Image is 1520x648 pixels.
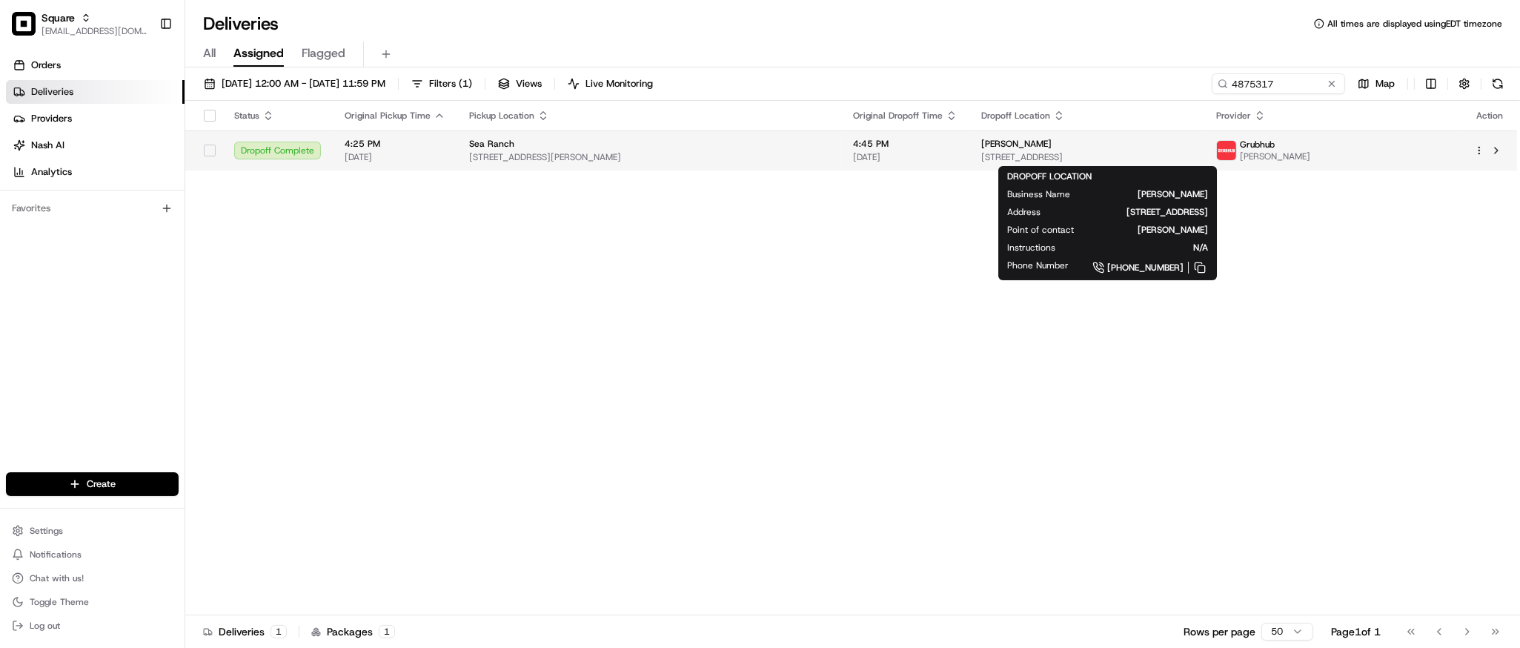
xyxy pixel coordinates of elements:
[233,44,284,62] span: Assigned
[1212,73,1345,94] input: Type to search
[15,59,270,83] p: Welcome 👋
[981,151,1192,163] span: [STREET_ADDRESS]
[6,196,179,220] div: Favorites
[1487,73,1508,94] button: Refresh
[12,12,36,36] img: Square
[30,620,60,632] span: Log out
[125,216,137,228] div: 💻
[1007,206,1041,218] span: Address
[1217,141,1236,160] img: 5e692f75ce7d37001a5d71f1
[6,6,153,42] button: SquareSquare[EMAIL_ADDRESS][DOMAIN_NAME]
[6,520,179,541] button: Settings
[42,25,147,37] button: [EMAIL_ADDRESS][DOMAIN_NAME]
[1007,224,1074,236] span: Point of contact
[981,138,1052,150] span: [PERSON_NAME]
[6,53,185,77] a: Orders
[6,472,179,496] button: Create
[1079,242,1208,254] span: N/A
[30,215,113,230] span: Knowledge Base
[311,624,395,639] div: Packages
[981,110,1050,122] span: Dropoff Location
[6,568,179,589] button: Chat with us!
[1094,188,1208,200] span: [PERSON_NAME]
[203,624,287,639] div: Deliveries
[1092,259,1208,276] a: [PHONE_NUMBER]
[6,592,179,612] button: Toggle Theme
[30,572,84,584] span: Chat with us!
[6,615,179,636] button: Log out
[203,44,216,62] span: All
[31,85,73,99] span: Deliveries
[345,110,431,122] span: Original Pickup Time
[516,77,542,90] span: Views
[87,477,116,491] span: Create
[469,110,534,122] span: Pickup Location
[1351,73,1401,94] button: Map
[15,216,27,228] div: 📗
[1240,151,1310,162] span: [PERSON_NAME]
[6,544,179,565] button: Notifications
[140,215,238,230] span: API Documentation
[30,596,89,608] span: Toggle Theme
[853,151,958,163] span: [DATE]
[271,625,287,638] div: 1
[491,73,548,94] button: Views
[30,549,82,561] span: Notifications
[203,12,279,36] h1: Deliveries
[9,209,119,236] a: 📗Knowledge Base
[39,96,245,111] input: Clear
[1064,206,1208,218] span: [STREET_ADDRESS]
[252,146,270,164] button: Start new chat
[147,251,179,262] span: Pylon
[1107,262,1184,274] span: [PHONE_NUMBER]
[1007,171,1092,182] span: DROPOFF LOCATION
[30,525,63,537] span: Settings
[585,77,653,90] span: Live Monitoring
[50,142,243,156] div: Start new chat
[15,15,44,44] img: Nash
[405,73,479,94] button: Filters(1)
[31,165,72,179] span: Analytics
[197,73,392,94] button: [DATE] 12:00 AM - [DATE] 11:59 PM
[1240,139,1275,151] span: Grubhub
[6,107,185,130] a: Providers
[222,77,385,90] span: [DATE] 12:00 AM - [DATE] 11:59 PM
[379,625,395,638] div: 1
[119,209,244,236] a: 💻API Documentation
[561,73,660,94] button: Live Monitoring
[6,160,185,184] a: Analytics
[31,139,64,152] span: Nash AI
[1007,242,1055,254] span: Instructions
[6,133,185,157] a: Nash AI
[1474,110,1505,122] div: Action
[15,142,42,168] img: 1736555255976-a54dd68f-1ca7-489b-9aae-adbdc363a1c4
[50,156,187,168] div: We're available if you need us!
[1184,624,1255,639] p: Rows per page
[469,151,829,163] span: [STREET_ADDRESS][PERSON_NAME]
[104,251,179,262] a: Powered byPylon
[234,110,259,122] span: Status
[1216,110,1251,122] span: Provider
[31,59,61,72] span: Orders
[1327,18,1502,30] span: All times are displayed using EDT timezone
[429,77,472,90] span: Filters
[1007,188,1070,200] span: Business Name
[42,10,75,25] button: Square
[1331,624,1381,639] div: Page 1 of 1
[853,110,943,122] span: Original Dropoff Time
[1007,259,1069,271] span: Phone Number
[1375,77,1395,90] span: Map
[31,112,72,125] span: Providers
[345,138,445,150] span: 4:25 PM
[459,77,472,90] span: ( 1 )
[1098,224,1208,236] span: [PERSON_NAME]
[469,138,514,150] span: Sea Ranch
[302,44,345,62] span: Flagged
[345,151,445,163] span: [DATE]
[6,80,185,104] a: Deliveries
[853,138,958,150] span: 4:45 PM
